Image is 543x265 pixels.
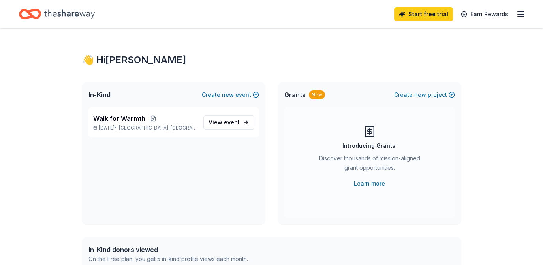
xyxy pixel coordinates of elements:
span: Walk for Warmth [93,114,145,123]
a: Home [19,5,95,23]
div: Introducing Grants! [342,141,397,150]
a: View event [203,115,254,130]
span: event [224,119,240,126]
span: In-Kind [88,90,111,100]
span: [GEOGRAPHIC_DATA], [GEOGRAPHIC_DATA] [119,125,197,131]
p: [DATE] • [93,125,197,131]
span: new [222,90,234,100]
button: Createnewevent [202,90,259,100]
a: Start free trial [394,7,453,21]
span: Grants [284,90,306,100]
a: Earn Rewards [456,7,513,21]
div: Discover thousands of mission-aligned grant opportunities. [316,154,423,176]
div: On the Free plan, you get 5 in-kind profile views each month. [88,254,248,264]
span: View [209,118,240,127]
button: Createnewproject [394,90,455,100]
a: Learn more [354,179,385,188]
div: In-Kind donors viewed [88,245,248,254]
span: new [414,90,426,100]
div: 👋 Hi [PERSON_NAME] [82,54,461,66]
div: New [309,90,325,99]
